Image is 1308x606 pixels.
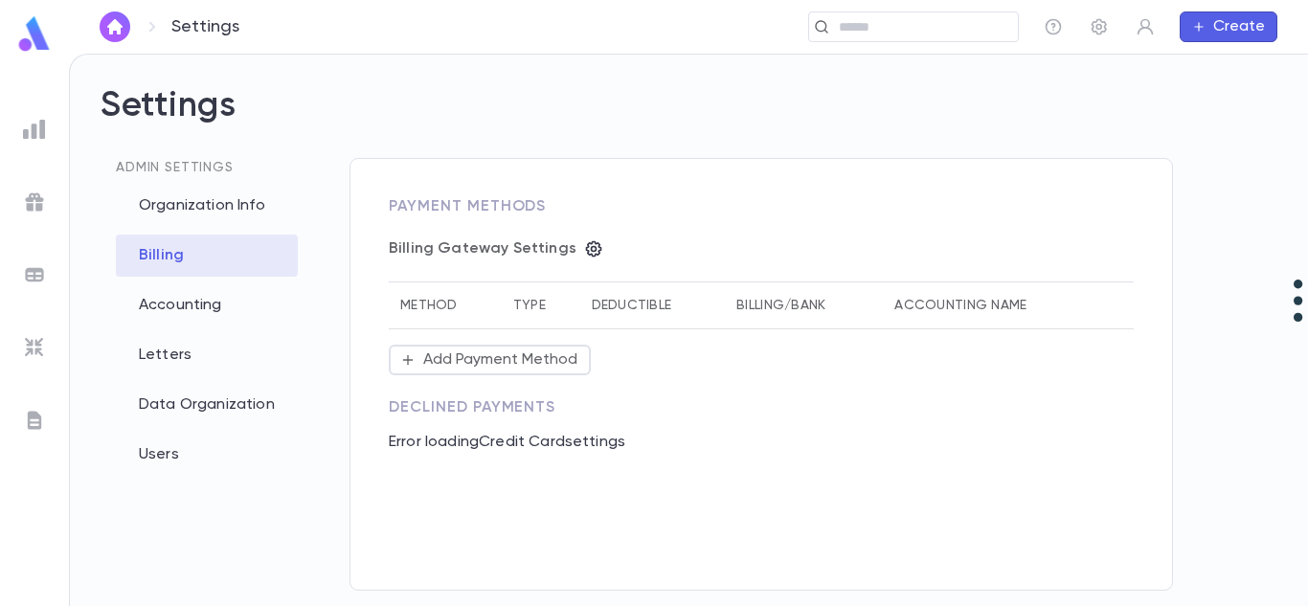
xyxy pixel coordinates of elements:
[23,191,46,213] img: campaigns_grey.99e729a5f7ee94e3726e6486bddda8f1.svg
[15,15,54,53] img: logo
[116,434,298,476] div: Users
[389,400,555,415] span: Declined Payments
[389,417,1134,467] p: Error loading Credit Card settings
[116,384,298,426] div: Data Organization
[116,284,298,326] div: Accounting
[103,19,126,34] img: home_white.a664292cf8c1dea59945f0da9f25487c.svg
[116,334,298,376] div: Letters
[389,199,546,214] span: Payment Methods
[389,282,502,329] th: Method
[101,85,1277,158] h2: Settings
[1180,11,1277,42] button: Create
[116,161,234,174] span: Admin Settings
[883,282,1101,329] th: Accounting Name
[502,282,580,329] th: Type
[23,118,46,141] img: reports_grey.c525e4749d1bce6a11f5fe2a8de1b229.svg
[725,282,883,329] th: Billing/Bank
[23,336,46,359] img: imports_grey.530a8a0e642e233f2baf0ef88e8c9fcb.svg
[116,185,298,227] div: Organization Info
[23,409,46,432] img: letters_grey.7941b92b52307dd3b8a917253454ce1c.svg
[580,282,726,329] th: Deductible
[116,235,298,277] div: Billing
[389,239,576,258] p: Billing Gateway Settings
[171,16,239,37] p: Settings
[389,345,591,375] button: Add Payment Method
[23,263,46,286] img: batches_grey.339ca447c9d9533ef1741baa751efc33.svg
